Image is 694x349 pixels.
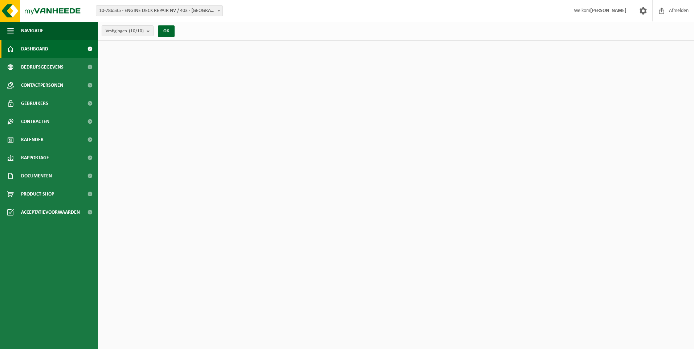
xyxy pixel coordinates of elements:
[21,112,49,131] span: Contracten
[21,131,44,149] span: Kalender
[21,167,52,185] span: Documenten
[21,40,48,58] span: Dashboard
[106,26,144,37] span: Vestigingen
[21,149,49,167] span: Rapportage
[21,94,48,112] span: Gebruikers
[590,8,626,13] strong: [PERSON_NAME]
[21,58,64,76] span: Bedrijfsgegevens
[102,25,154,36] button: Vestigingen(10/10)
[21,76,63,94] span: Contactpersonen
[21,185,54,203] span: Product Shop
[158,25,175,37] button: OK
[96,5,223,16] span: 10-786535 - ENGINE DECK REPAIR NV / 403 - ANTWERPEN
[21,203,80,221] span: Acceptatievoorwaarden
[21,22,44,40] span: Navigatie
[129,29,144,33] count: (10/10)
[96,6,223,16] span: 10-786535 - ENGINE DECK REPAIR NV / 403 - ANTWERPEN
